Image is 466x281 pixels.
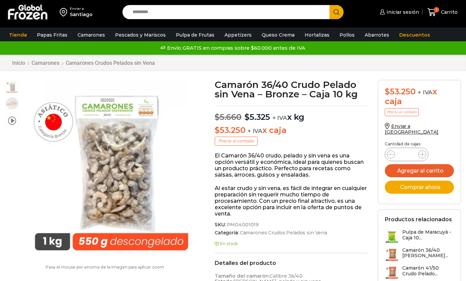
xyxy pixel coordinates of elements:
a: Pulpa de Frutas [172,29,218,41]
span: $ [385,87,390,96]
a: Camarones Crudos Pelados sin Vena [65,60,155,66]
span: $ [245,112,250,122]
span: Categoría: [215,230,368,236]
p: x kg [215,105,368,122]
p: Al estar crudo y sin vena, es fácil de integrar en cualquier preparación sin requerir mucho tiemp... [215,185,368,217]
a: Pulpa de Maracuyá - Caja 10... [385,229,454,244]
span: + IVA [272,114,287,121]
bdi: 53.250 [385,87,415,96]
a: Queso Crema [258,29,298,41]
span: + IVA [248,128,262,134]
a: Pollos [336,29,358,41]
p: El Camarón 36/40 crudo, pelado y sin vena es una opción versátil y económica, ideal para quienes ... [215,152,368,178]
p: Precio al contado [385,108,419,116]
img: address-field-icon.svg [60,6,70,18]
span: Iniciar sesión [385,9,419,15]
a: Pescados y Mariscos [112,29,169,41]
a: Abarrotes [361,29,393,41]
span: $ [215,112,220,122]
p: x caja [215,126,368,135]
span: $ [215,125,220,135]
div: x caja [385,87,454,106]
span: + IVA [418,89,432,96]
nav: Breadcrumb [12,60,155,66]
input: Product quantity [400,150,413,159]
span: PM04001019 [226,222,259,228]
span: Carrito [439,9,458,15]
a: Papas Fritas [34,29,71,41]
span: SKU: [215,222,368,228]
a: Camarón 41/50 Crudo Pelado... [385,265,454,280]
a: Enviar a [GEOGRAPHIC_DATA] [385,123,438,135]
a: Inicio [12,60,25,66]
a: Camarones [31,60,60,66]
h3: Camarón 36/40 [PERSON_NAME]... [402,247,454,259]
a: Hortalizas [301,29,333,41]
button: Agregar al carrito [385,164,454,177]
div: Santiago [70,11,93,18]
h2: Productos relacionados [385,216,452,223]
button: Search button [329,5,344,19]
a: 1 Carrito [426,4,459,20]
h3: Pulpa de Maracuyá - Caja 10... [402,229,454,241]
span: Camaron 36/40 RPD Bronze [5,80,19,94]
a: Camarón 36/40 [PERSON_NAME]... [385,247,454,262]
button: Comprar ahora [385,181,454,194]
p: Cantidad de cajas [385,142,454,146]
bdi: 5.660 [215,112,242,122]
a: Appetizers [221,29,255,41]
h3: Camarón 41/50 Crudo Pelado... [402,265,454,277]
h2: Detalles del producto [215,260,368,266]
bdi: 5.325 [245,112,270,122]
bdi: 53.250 [215,125,245,135]
p: Pasa el mouse por encima de la imagen para aplicar zoom [5,265,205,270]
strong: Tamaño del camarón: [215,273,270,279]
h1: Camarón 36/40 Crudo Pelado sin Vena – Bronze – Caja 10 kg [215,80,368,99]
a: Camarones Crudos Pelados sin Vena [239,230,327,236]
div: Enviar a [70,6,93,11]
a: Camarones [74,29,108,41]
a: Tienda [6,29,30,41]
a: Descuentos [396,29,433,41]
a: Iniciar sesión [378,5,419,19]
p: Precio al contado [215,137,258,145]
span: 36/40 rpd bronze [5,97,19,110]
p: En stock [215,241,368,246]
span: 1 [434,7,439,12]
